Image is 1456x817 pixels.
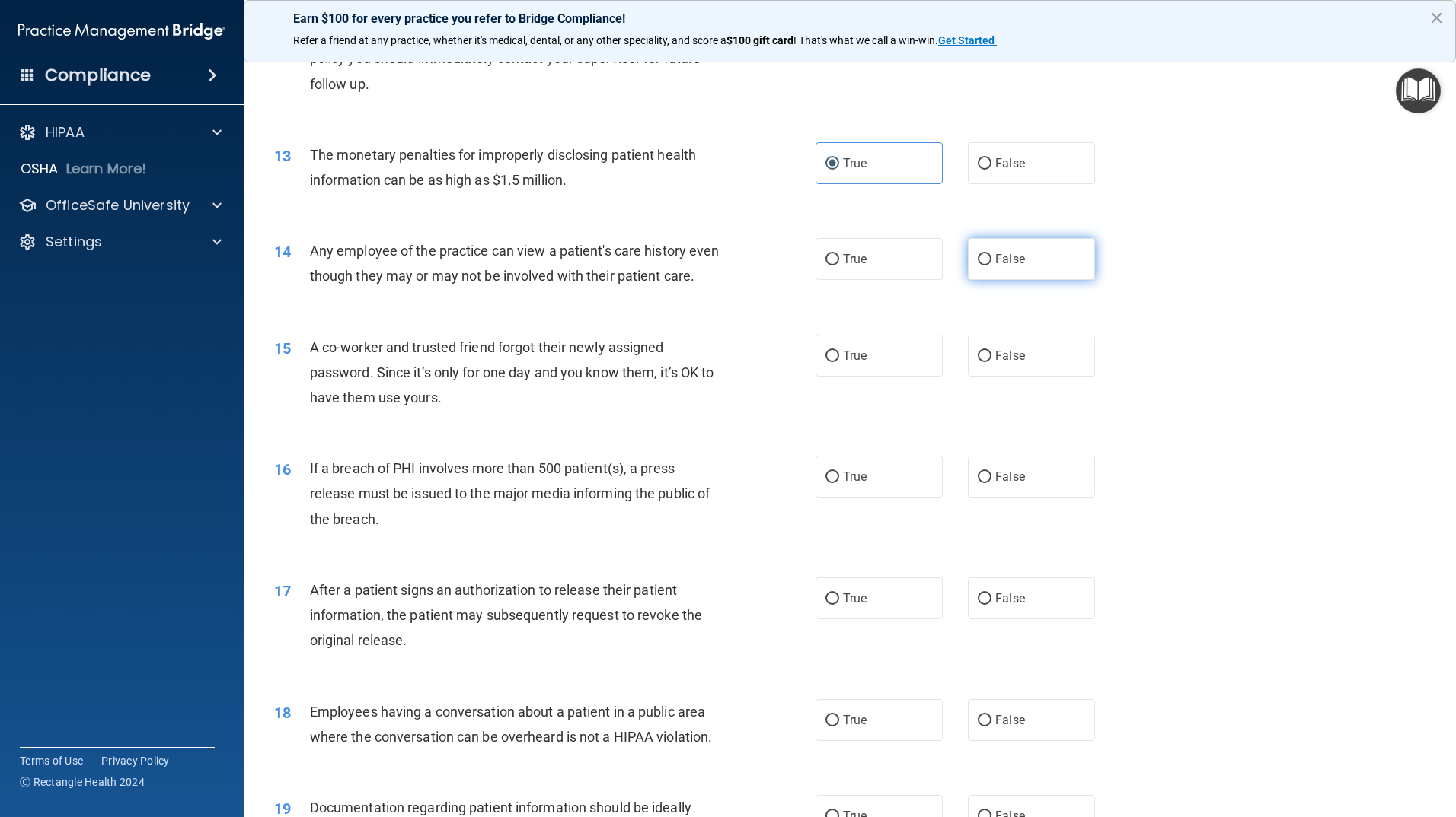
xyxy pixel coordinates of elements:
input: False [978,715,991,726]
span: 15 [274,339,291,358]
p: Learn More! [66,160,147,178]
button: Open Resource Center [1396,68,1441,113]
span: False [995,252,1025,266]
input: True [825,593,839,605]
span: True [843,156,867,170]
span: False [995,469,1025,484]
span: 17 [274,582,291,600]
span: True [843,348,867,363]
input: True [825,254,839,265]
img: PMB logo [18,16,225,46]
a: Get Started [938,34,997,46]
input: True [825,472,839,483]
p: Earn $100 for every practice you refer to Bridge Compliance! [293,11,1407,26]
span: True [843,591,867,606]
span: False [995,713,1025,727]
span: The monetary penalties for improperly disclosing patient health information can be as high as $1.... [310,147,696,188]
a: OfficeSafe University [18,196,222,215]
button: Close [1429,5,1444,30]
span: After a patient signs an authorization to release their patient information, the patient may subs... [310,582,702,648]
span: ! That's what we call a win-win. [793,34,938,46]
span: True [843,713,867,727]
input: False [978,158,991,170]
span: Refer a friend at any practice, whether it's medical, dental, or any other speciality, and score a [293,34,726,46]
a: Settings [18,233,222,251]
span: 14 [274,243,291,261]
span: 16 [274,460,291,478]
h4: Compliance [45,65,151,86]
span: Any employee of the practice can view a patient's care history even though they may or may not be... [310,243,720,284]
p: OSHA [21,160,59,178]
a: HIPAA [18,123,222,141]
p: HIPAA [46,123,85,141]
input: False [978,472,991,483]
strong: Get Started [938,34,995,46]
input: True [825,715,839,726]
span: Ⓒ Rectangle Health 2024 [20,774,145,790]
p: Settings [46,233,102,251]
p: OfficeSafe University [46,196,190,215]
span: False [995,348,1025,363]
input: False [978,254,991,265]
span: If you suspect that someone is violating the practice's privacy policy you should immediately con... [310,25,701,91]
span: False [995,156,1025,170]
span: True [843,252,867,266]
span: 18 [274,704,291,722]
input: False [978,351,991,362]
strong: $100 gift card [726,34,793,46]
input: True [825,351,839,362]
span: False [995,591,1025,606]
a: Terms of Use [20,753,83,768]
a: Privacy Policy [101,753,170,768]
span: Employees having a conversation about a patient in a public area where the conversation can be ov... [310,704,713,745]
span: 13 [274,147,291,165]
input: False [978,593,991,605]
span: If a breach of PHI involves more than 500 patient(s), a press release must be issued to the major... [310,460,710,526]
span: True [843,469,867,484]
input: True [825,158,839,170]
span: A co-worker and trusted friend forgot their newly assigned password. Since it’s only for one day ... [310,339,714,405]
